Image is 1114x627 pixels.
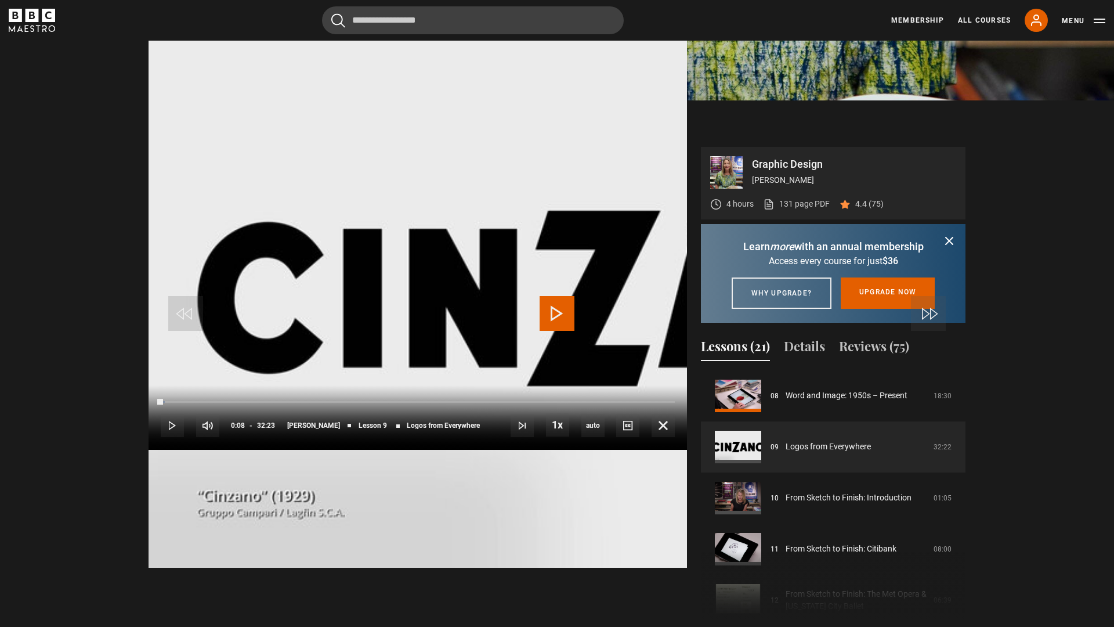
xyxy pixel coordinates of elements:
i: more [770,240,794,253]
button: Play [161,414,184,437]
button: Mute [196,414,219,437]
a: All Courses [958,15,1011,26]
button: Captions [616,414,639,437]
p: Access every course for just [715,254,952,268]
a: From Sketch to Finish: Citibank [786,543,896,555]
p: Graphic Design [752,159,956,170]
span: 32:23 [257,415,275,436]
button: Details [784,337,825,361]
span: $36 [882,255,898,266]
span: Lesson 9 [359,422,387,429]
a: Upgrade now [841,278,935,309]
button: Next Lesson [511,414,534,437]
a: 131 page PDF [763,198,830,210]
button: Submit the search query [331,13,345,28]
a: Why upgrade? [732,278,831,309]
input: Search [322,6,624,34]
span: Logos from Everywhere [407,422,480,429]
button: Playback Rate [546,413,569,437]
button: Fullscreen [652,414,675,437]
button: Lessons (21) [701,337,770,361]
button: Toggle navigation [1062,15,1105,27]
a: Word and Image: 1950s – Present [786,390,907,402]
p: 4.4 (75) [855,198,884,210]
div: Current quality: 1080p [581,414,605,437]
div: Progress Bar [161,401,675,403]
a: Membership [891,15,944,26]
span: - [249,421,252,430]
a: Logos from Everywhere [786,441,871,453]
p: [PERSON_NAME] [752,174,956,186]
p: Learn with an annual membership [715,239,952,254]
span: 0:08 [231,415,245,436]
span: [PERSON_NAME] [287,422,340,429]
a: From Sketch to Finish: Introduction [786,492,912,504]
button: Reviews (75) [839,337,909,361]
video-js: Video Player [149,147,687,450]
span: auto [581,414,605,437]
svg: BBC Maestro [9,9,55,32]
p: 4 hours [726,198,754,210]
